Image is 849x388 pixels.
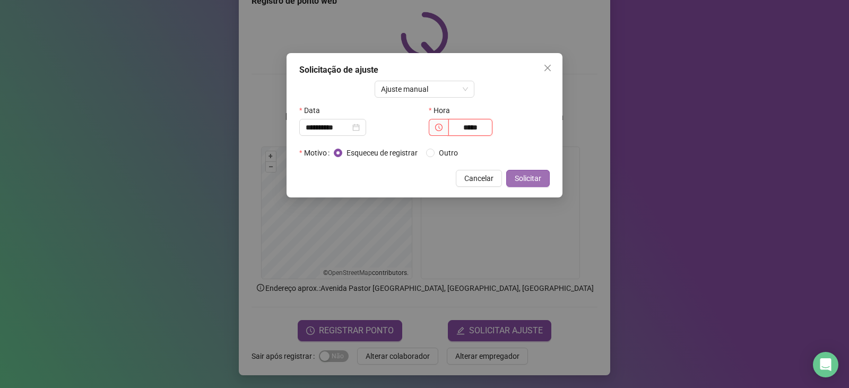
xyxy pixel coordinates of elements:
[456,170,502,187] button: Cancelar
[543,64,552,72] span: close
[299,64,550,76] div: Solicitação de ajuste
[464,173,493,184] span: Cancelar
[506,170,550,187] button: Solicitar
[429,102,457,119] label: Hora
[435,124,443,131] span: clock-circle
[515,173,541,184] span: Solicitar
[342,147,422,159] span: Esqueceu de registrar
[813,352,838,377] div: Open Intercom Messenger
[299,102,327,119] label: Data
[435,147,462,159] span: Outro
[539,59,556,76] button: Close
[381,81,469,97] span: Ajuste manual
[299,144,334,161] label: Motivo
